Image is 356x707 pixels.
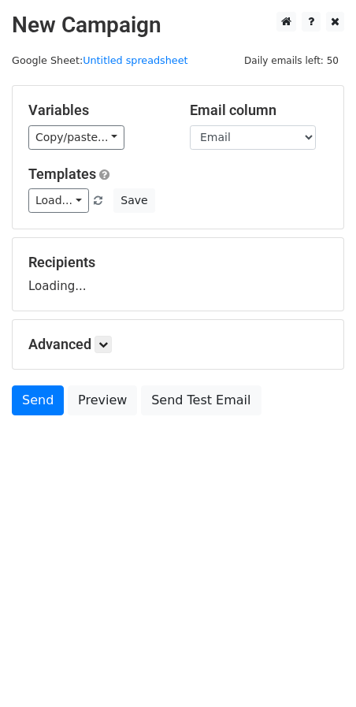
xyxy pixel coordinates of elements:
a: Preview [68,385,137,415]
a: Templates [28,166,96,182]
a: Daily emails left: 50 [239,54,344,66]
span: Daily emails left: 50 [239,52,344,69]
small: Google Sheet: [12,54,188,66]
a: Send Test Email [141,385,261,415]
a: Copy/paste... [28,125,124,150]
button: Save [113,188,154,213]
h5: Recipients [28,254,328,271]
div: Loading... [28,254,328,295]
h5: Variables [28,102,166,119]
h2: New Campaign [12,12,344,39]
a: Load... [28,188,89,213]
a: Untitled spreadsheet [83,54,187,66]
a: Send [12,385,64,415]
h5: Email column [190,102,328,119]
h5: Advanced [28,336,328,353]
